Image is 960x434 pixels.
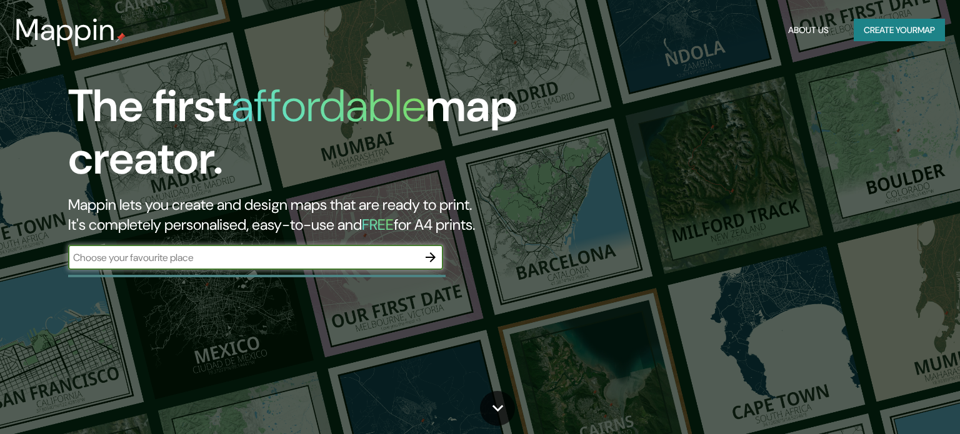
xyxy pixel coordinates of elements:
input: Choose your favourite place [68,250,418,265]
h2: Mappin lets you create and design maps that are ready to print. It's completely personalised, eas... [68,195,548,235]
h5: FREE [362,215,394,234]
h3: Mappin [15,12,116,47]
img: mappin-pin [116,32,126,42]
button: Create yourmap [854,19,945,42]
button: About Us [783,19,834,42]
h1: The first map creator. [68,80,548,195]
h1: affordable [231,77,426,135]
